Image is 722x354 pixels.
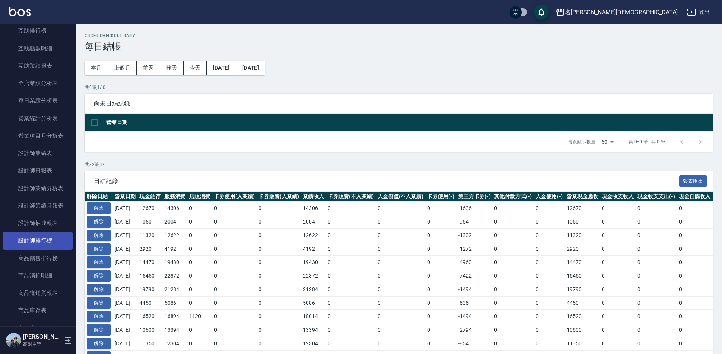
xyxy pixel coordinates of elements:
td: 0 [600,228,635,242]
td: 0 [492,202,534,215]
p: 共 32 筆, 1 / 1 [85,161,713,168]
td: 0 [534,202,565,215]
img: Logo [9,7,31,16]
td: 0 [635,283,677,296]
td: 12622 [301,228,326,242]
th: 入金儲值(不入業績) [376,192,426,202]
td: 19790 [138,283,163,296]
td: 0 [534,323,565,337]
td: 11350 [565,337,600,350]
span: 日結紀錄 [94,177,679,185]
td: 0 [677,228,713,242]
td: 4450 [138,296,163,310]
td: 21284 [163,283,187,296]
td: 0 [212,296,257,310]
td: 21284 [301,283,326,296]
td: 0 [187,283,212,296]
th: 卡券販賣(入業績) [257,192,301,202]
button: save [534,5,549,20]
td: 0 [677,215,713,229]
td: [DATE] [113,269,138,283]
td: 19790 [565,283,600,296]
td: -7422 [456,269,493,283]
td: 0 [425,269,456,283]
td: 0 [212,323,257,337]
td: 14470 [138,256,163,269]
td: 0 [326,283,376,296]
button: 登出 [684,5,713,19]
td: 0 [257,310,301,323]
td: 0 [635,242,677,256]
td: 0 [187,256,212,269]
td: 0 [212,283,257,296]
td: [DATE] [113,242,138,256]
td: -4960 [456,256,493,269]
td: 0 [326,228,376,242]
td: 2920 [138,242,163,256]
td: [DATE] [113,310,138,323]
td: 0 [677,256,713,269]
td: 4192 [163,242,187,256]
td: 0 [635,228,677,242]
h2: Order checkout daily [85,33,713,38]
td: 22872 [301,269,326,283]
td: -1494 [456,283,493,296]
td: 0 [635,256,677,269]
td: 0 [376,256,426,269]
td: [DATE] [113,296,138,310]
td: 5086 [163,296,187,310]
td: 0 [257,323,301,337]
td: 0 [492,337,534,350]
button: 前天 [137,61,160,75]
td: 0 [326,269,376,283]
td: 0 [534,256,565,269]
td: 16520 [138,310,163,323]
td: 16894 [163,310,187,323]
td: 0 [600,242,635,256]
td: 0 [257,228,301,242]
td: 0 [187,202,212,215]
a: 設計師業績分析表 [3,180,73,197]
th: 卡券使用(入業績) [212,192,257,202]
button: 上個月 [108,61,137,75]
td: 0 [492,296,534,310]
td: [DATE] [113,283,138,296]
td: -2794 [456,323,493,337]
td: 0 [635,296,677,310]
a: 設計師業績月報表 [3,197,73,214]
td: 10600 [138,323,163,337]
td: 1050 [138,215,163,229]
a: 互助業績報表 [3,57,73,75]
td: [DATE] [113,228,138,242]
td: 0 [376,296,426,310]
td: 0 [326,256,376,269]
button: 解除 [87,270,111,282]
button: 報表匯出 [679,175,707,187]
td: 0 [376,323,426,337]
td: 0 [257,256,301,269]
td: 15450 [138,269,163,283]
td: -1272 [456,242,493,256]
a: 商品進銷貨報表 [3,284,73,302]
td: 0 [677,202,713,215]
td: -1302 [456,228,493,242]
th: 營業日期 [113,192,138,202]
td: 0 [376,242,426,256]
button: 解除 [87,216,111,228]
td: 0 [376,269,426,283]
button: 名[PERSON_NAME][DEMOGRAPHIC_DATA] [553,5,681,20]
button: 解除 [87,311,111,322]
th: 其他付款方式(-) [492,192,534,202]
button: 解除 [87,243,111,255]
td: 13394 [301,323,326,337]
a: 設計師抽成報表 [3,214,73,232]
td: 0 [677,283,713,296]
td: 0 [534,228,565,242]
a: 商品消耗明細 [3,267,73,284]
td: 0 [677,296,713,310]
button: 昨天 [160,61,184,75]
td: 0 [257,269,301,283]
td: 0 [677,337,713,350]
td: 0 [600,215,635,229]
h5: [PERSON_NAME] [23,333,62,341]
